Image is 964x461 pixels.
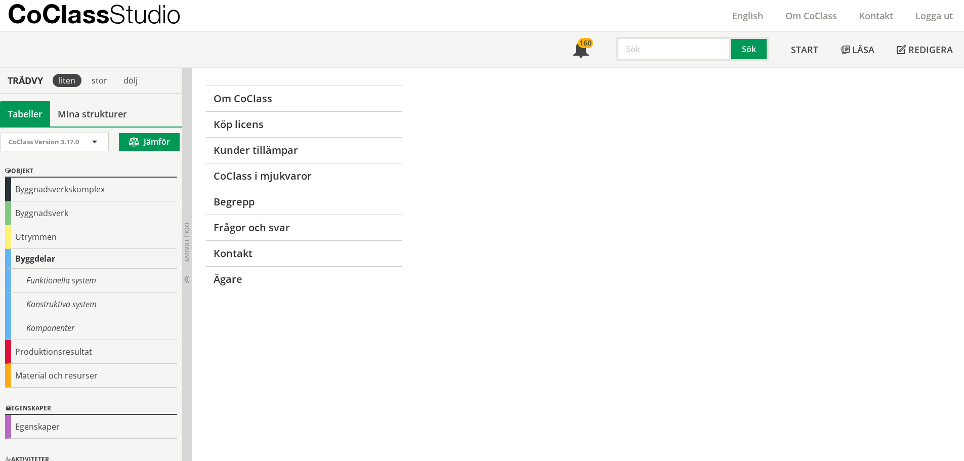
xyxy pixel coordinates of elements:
a: Kunder tillämpar [205,137,402,163]
div: Konstruktiva system [5,292,177,316]
input: Sök [616,37,731,61]
button: Jämför [119,133,180,151]
div: Byggdelar [5,249,177,269]
a: 160 [562,32,600,67]
a: Redigera [886,32,964,67]
div: Produktionsresultat [5,340,177,364]
a: Begrepp [205,189,402,215]
div: Utrymmen [5,225,177,249]
div: Material och resurser [5,364,177,388]
a: Kontakt [848,10,904,22]
div: Byggnadsverkskomplex [5,178,177,201]
span: Dölj trädvy [183,223,191,262]
div: Trädvy [2,75,49,86]
a: Köp licens [205,111,402,137]
a: Om CoClass [205,86,402,111]
a: Läsa [829,32,886,67]
div: 160 [578,38,593,48]
a: Om CoClass [774,10,848,22]
span: Redigera [908,44,953,56]
a: Kontakt [205,240,402,266]
a: Mina strukturer [50,101,135,127]
a: CoClass i mjukvaror [205,163,402,189]
a: Ägare [205,266,402,292]
button: Sök [731,37,769,61]
span: Notifikationer [573,43,589,59]
div: Egenskaper [5,403,177,415]
a: Frågor och svar [205,215,402,240]
a: English [721,10,774,22]
div: Objekt [5,165,177,178]
div: stor [86,74,113,87]
p: CoClass [8,8,181,20]
div: Komponenter [5,316,177,340]
div: Byggnadsverk [5,201,177,225]
div: Egenskaper [5,415,177,439]
a: Logga ut [904,10,964,22]
a: Start [780,32,829,67]
div: Funktionella system [5,269,177,292]
span: Start [791,44,818,56]
span: Läsa [852,44,874,56]
div: dölj [117,74,144,87]
span: CoClass Version 3.17.0 [9,137,79,146]
div: liten [53,74,81,87]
